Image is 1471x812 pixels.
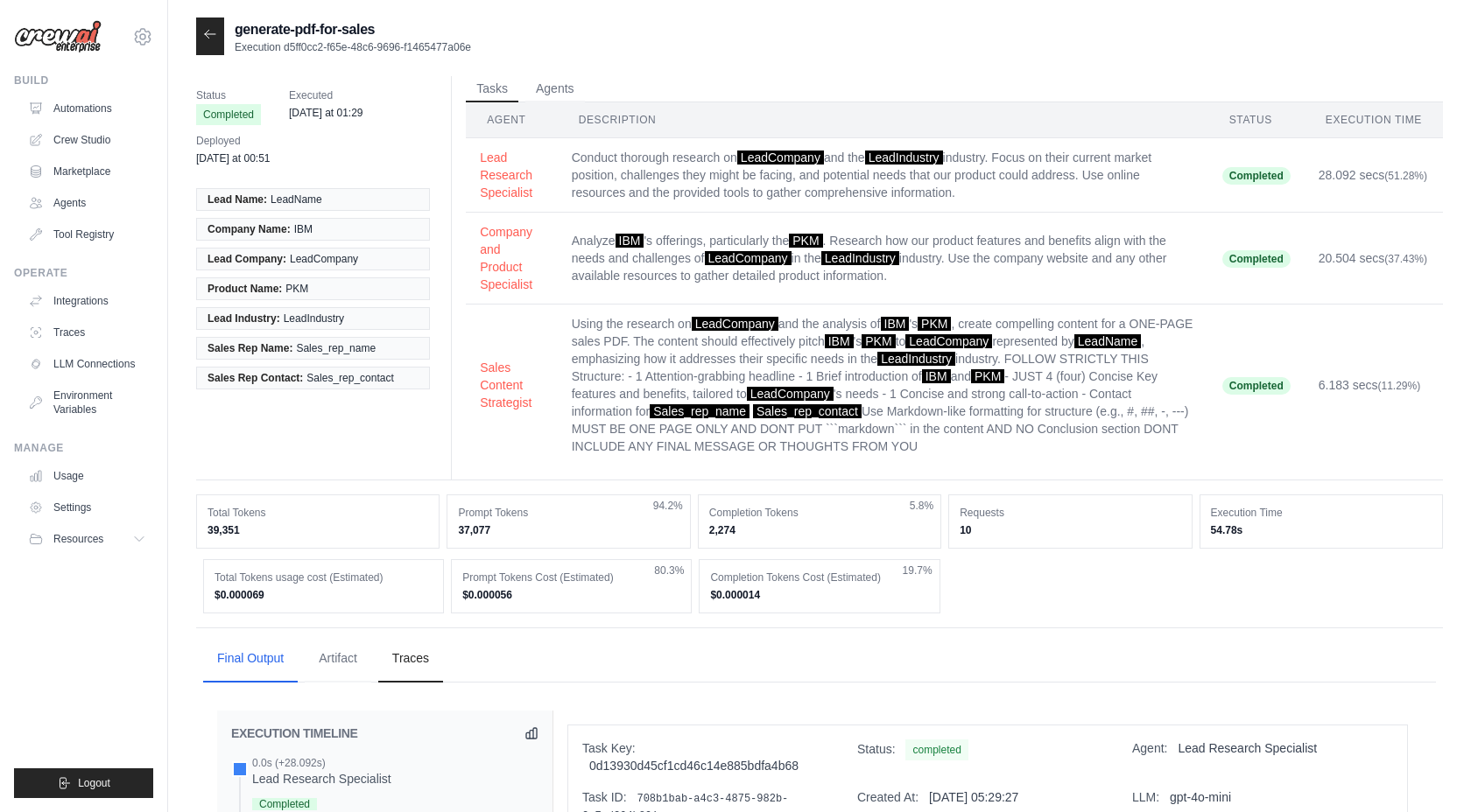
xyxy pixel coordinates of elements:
[306,371,393,385] span: Sales_rep_contact
[653,499,683,513] span: 94.2%
[1074,334,1142,348] span: LeadName
[21,381,153,423] a: Environment Variables
[918,317,951,331] span: PKM
[905,334,992,348] span: LeadCompany
[857,790,918,804] span: Created At:
[289,87,363,104] span: Executed
[616,234,644,248] span: IBM
[285,282,308,296] span: PKM
[235,40,471,54] p: Execution d5ff0cc2-f65e-48c6-9696-f1465477a06e
[903,563,933,577] span: 19.7%
[21,94,153,122] a: Automations
[14,266,153,280] div: Operate
[1305,304,1443,466] td: 6.183 secs
[21,525,153,553] button: Resources
[1384,253,1427,265] span: (37.43%)
[289,107,363,119] time: August 25, 2025 at 01:29 EDT
[466,102,558,138] th: Agent
[1132,790,1159,804] span: LLM:
[1178,741,1317,755] span: Lead Research Specialist
[709,506,930,520] dt: Completion Tokens
[525,76,585,102] button: Agents
[480,359,544,411] button: Sales Content Strategist
[53,532,103,546] span: Resources
[1211,506,1432,520] dt: Execution Time
[1222,377,1291,395] span: Completed
[196,152,271,164] time: August 25, 2025 at 00:51 EDT
[466,76,518,102] button: Tasks
[231,724,358,742] h2: EXECUTION TIMELINE
[458,506,679,520] dt: Prompt Tokens
[881,317,910,331] span: IBM
[208,506,428,520] dt: Total Tokens
[1305,138,1443,213] td: 28.092 secs
[705,251,792,265] span: LeadCompany
[462,570,680,584] dt: Prompt Tokens Cost (Estimated)
[1378,380,1421,392] span: (11.29%)
[1208,102,1305,138] th: Status
[922,369,951,383] span: IBM
[1384,170,1427,182] span: (51.28%)
[1305,102,1443,138] th: Execution Time
[21,493,153,521] a: Settings
[14,441,153,455] div: Manage
[208,371,303,385] span: Sales Rep Contact:
[458,523,679,537] dd: 37,077
[1305,213,1443,304] td: 20.504 secs
[208,222,291,236] span: Company Name:
[709,523,930,537] dd: 2,274
[582,790,627,804] span: Task ID:
[905,739,968,760] span: completed
[480,149,544,201] button: Lead Research Specialist
[462,588,680,602] dd: $0.000056
[294,222,313,236] span: IBM
[960,506,1180,520] dt: Requests
[252,798,317,810] span: Completed
[21,220,153,248] a: Tool Registry
[1132,741,1167,755] span: Agent:
[960,523,1180,537] dd: 10
[1222,167,1291,185] span: Completed
[710,588,928,602] dd: $0.000014
[78,776,110,790] span: Logout
[208,311,280,325] span: Lead Industry:
[1170,790,1231,804] span: gpt-4o-mini
[215,570,433,584] dt: Total Tokens usage cost (Estimated)
[910,499,933,513] span: 5.8%
[305,635,371,682] button: Artifact
[203,635,298,682] button: Final Output
[208,341,292,355] span: Sales Rep Name:
[825,334,854,348] span: IBM
[196,104,261,125] span: Completed
[208,523,428,537] dd: 39,351
[21,462,153,490] a: Usage
[480,223,544,293] button: Company and Product Specialist
[21,189,153,217] a: Agents
[252,770,391,787] div: Lead Research Specialist
[271,192,322,206] span: LeadName
[296,341,376,355] span: Sales_rep_name
[21,287,153,315] a: Integrations
[558,102,1208,138] th: Description
[857,742,896,756] span: Status:
[14,768,153,798] button: Logout
[692,317,778,331] span: LeadCompany
[789,234,822,248] span: PKM
[650,404,750,418] span: Sales_rep_name
[929,790,1018,804] span: [DATE] 05:29:27
[21,350,153,378] a: LLM Connections
[862,334,895,348] span: PKM
[208,192,267,206] span: Lead Name:
[284,311,344,325] span: LeadIndustry
[378,635,443,682] button: Traces
[208,252,286,266] span: Lead Company:
[558,304,1208,466] td: Using the research on and the analysis of 's , create compelling content for a ONE-PAGE sales PDF...
[290,252,358,266] span: LeadCompany
[821,251,899,265] span: LeadIndustry
[208,282,282,296] span: Product Name:
[252,756,391,770] div: 0.0s (+28.092s)
[558,213,1208,304] td: Analyze 's offerings, particularly the . Research how our product features and benefits align wit...
[1211,523,1432,537] dd: 54.78s
[196,87,261,104] span: Status
[877,352,955,366] span: LeadIndustry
